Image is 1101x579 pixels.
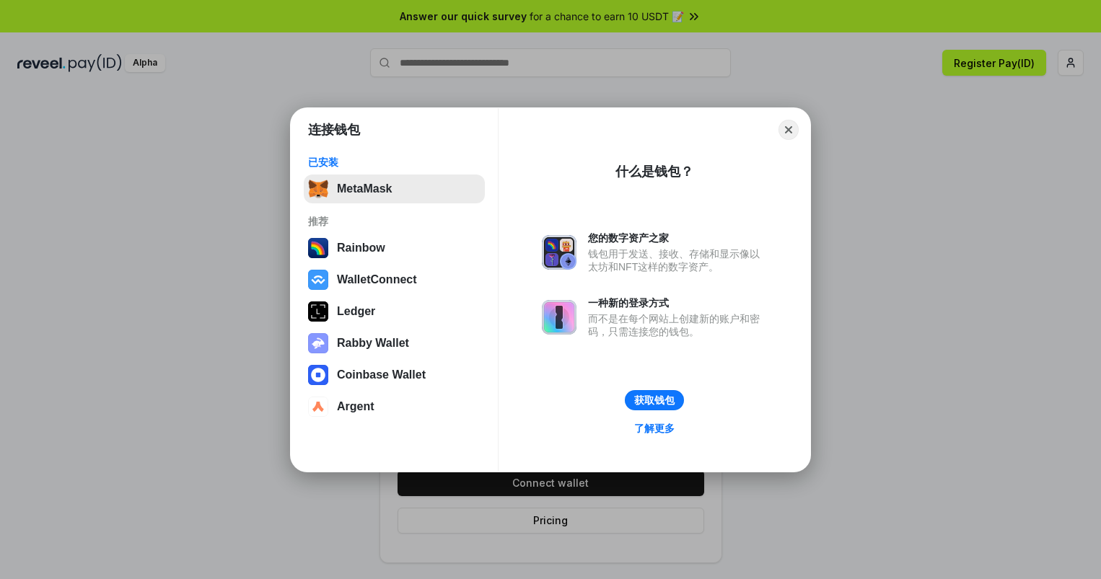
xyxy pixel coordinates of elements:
div: WalletConnect [337,273,417,286]
h1: 连接钱包 [308,121,360,138]
button: Ledger [304,297,485,326]
div: Coinbase Wallet [337,368,426,381]
button: WalletConnect [304,265,485,294]
div: 了解更多 [634,422,675,435]
button: Rainbow [304,234,485,262]
div: 什么是钱包？ [615,163,693,180]
button: 获取钱包 [625,390,684,410]
div: 推荐 [308,215,481,228]
div: Rabby Wallet [337,337,409,350]
img: svg+xml,%3Csvg%20xmlns%3D%22http%3A%2F%2Fwww.w3.org%2F2000%2Fsvg%22%20fill%3D%22none%22%20viewBox... [542,235,576,270]
button: MetaMask [304,174,485,203]
img: svg+xml,%3Csvg%20width%3D%2228%22%20height%3D%2228%22%20viewBox%3D%220%200%2028%2028%22%20fill%3D... [308,397,328,417]
img: svg+xml,%3Csvg%20xmlns%3D%22http%3A%2F%2Fwww.w3.org%2F2000%2Fsvg%22%20width%3D%2228%22%20height%3... [308,301,328,322]
img: svg+xml,%3Csvg%20xmlns%3D%22http%3A%2F%2Fwww.w3.org%2F2000%2Fsvg%22%20fill%3D%22none%22%20viewBox... [308,333,328,353]
button: Rabby Wallet [304,329,485,358]
div: Ledger [337,305,375,318]
div: 您的数字资产之家 [588,231,767,244]
div: MetaMask [337,182,392,195]
div: Argent [337,400,374,413]
div: 而不是在每个网站上创建新的账户和密码，只需连接您的钱包。 [588,312,767,338]
a: 了解更多 [626,419,683,438]
div: 已安装 [308,156,481,169]
img: svg+xml,%3Csvg%20fill%3D%22none%22%20height%3D%2233%22%20viewBox%3D%220%200%2035%2033%22%20width%... [308,179,328,199]
div: 获取钱包 [634,394,675,407]
img: svg+xml,%3Csvg%20width%3D%2228%22%20height%3D%2228%22%20viewBox%3D%220%200%2028%2028%22%20fill%3D... [308,365,328,385]
div: 钱包用于发送、接收、存储和显示像以太坊和NFT这样的数字资产。 [588,247,767,273]
img: svg+xml,%3Csvg%20xmlns%3D%22http%3A%2F%2Fwww.w3.org%2F2000%2Fsvg%22%20fill%3D%22none%22%20viewBox... [542,300,576,335]
div: Rainbow [337,242,385,255]
img: svg+xml,%3Csvg%20width%3D%22120%22%20height%3D%22120%22%20viewBox%3D%220%200%20120%20120%22%20fil... [308,238,328,258]
button: Close [778,120,799,140]
img: svg+xml,%3Csvg%20width%3D%2228%22%20height%3D%2228%22%20viewBox%3D%220%200%2028%2028%22%20fill%3D... [308,270,328,290]
button: Coinbase Wallet [304,361,485,389]
div: 一种新的登录方式 [588,296,767,309]
button: Argent [304,392,485,421]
